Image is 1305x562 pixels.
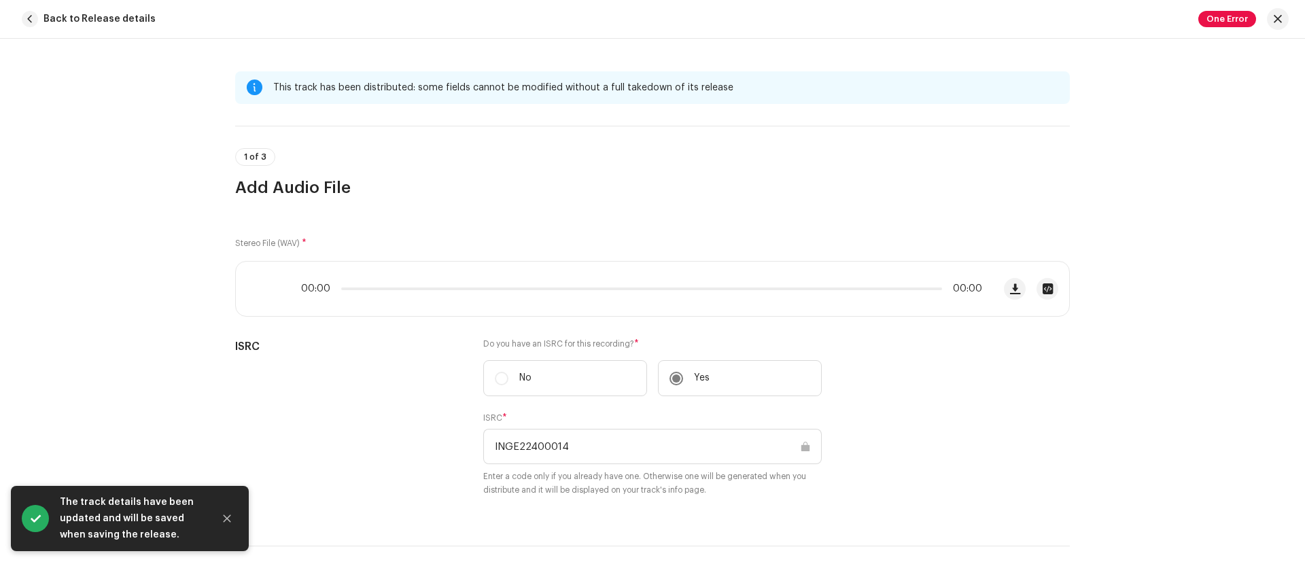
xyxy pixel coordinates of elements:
small: Enter a code only if you already have one. Otherwise one will be generated when you distribute an... [483,470,822,497]
span: 00:00 [947,283,982,294]
small: Stereo File (WAV) [235,239,300,247]
span: 1 of 3 [244,153,266,161]
span: 00:00 [301,283,336,294]
h3: Add Audio File [235,177,1070,198]
p: No [519,371,532,385]
div: This track has been distributed: some fields cannot be modified without a full takedown of its re... [273,80,1059,96]
input: ABXYZ####### [483,429,822,464]
div: The track details have been updated and will be saved when saving the release. [60,494,203,543]
h5: ISRC [235,338,462,355]
p: Yes [694,371,710,385]
label: ISRC [483,412,507,423]
label: Do you have an ISRC for this recording? [483,338,822,349]
button: Close [213,505,241,532]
